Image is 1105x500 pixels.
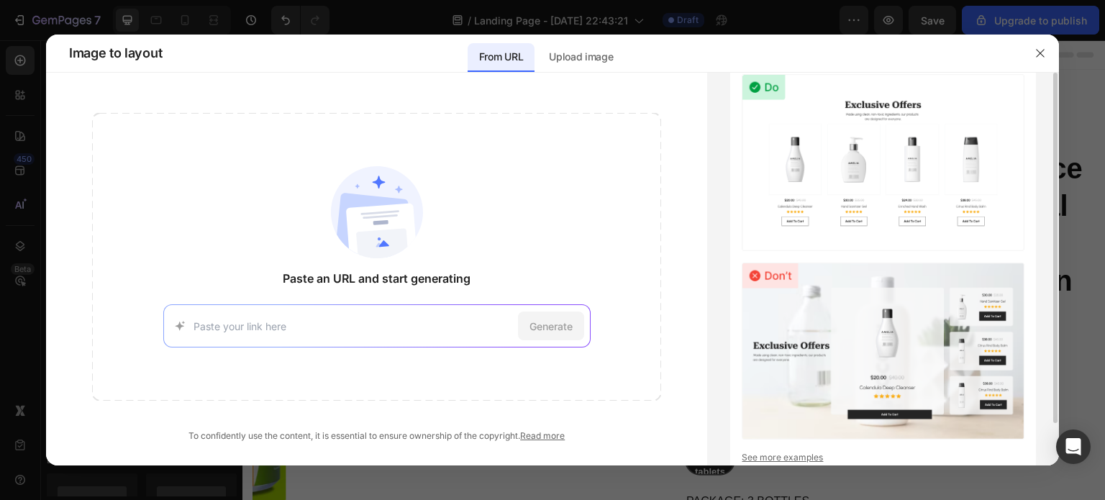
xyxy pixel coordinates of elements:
input: Paste your link here [194,319,512,334]
legend: Package: 3 bottles [442,453,568,471]
a: See more examples [742,451,1024,464]
span: Paste an URL and start generating [283,270,470,287]
p: 2,500+ Verified Reviews! [516,302,619,314]
span: 100 Chewable tablets [446,402,490,437]
div: $176.99 [442,333,518,362]
pre: 50% off [442,87,494,105]
legend: Size: 100 Chewable tablets [442,378,617,396]
div: Open Intercom Messenger [1056,429,1091,464]
span: Generate [529,319,573,334]
a: Read more [520,430,565,441]
p: Upload image [549,48,613,65]
div: To confidently use the content, it is essential to ensure ownership of the copyright. [92,429,661,442]
div: $352.99 [524,333,599,362]
span: Image to layout [69,45,162,62]
p: From URL [479,48,523,65]
h1: Probiotic for Dogs - Enhance Intestinal Health, Nutritional Supplement, Enhance Immunity, Relieve... [442,108,852,298]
